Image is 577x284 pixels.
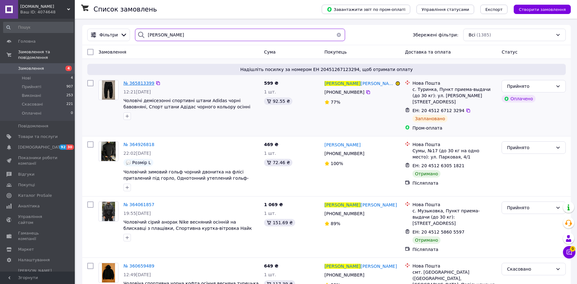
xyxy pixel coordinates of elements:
[325,80,394,87] a: [PERSON_NAME][PERSON_NAME]
[264,272,276,277] span: 1 шт.
[264,50,276,54] span: Cума
[412,125,497,131] div: Пром-оплата
[412,263,497,269] div: Нова Пошта
[563,246,575,258] button: Чат з покупцем9
[18,155,58,166] span: Показники роботи компанії
[66,93,73,98] span: 253
[18,230,58,242] span: Гаманець компанії
[18,123,48,129] span: Повідомлення
[132,160,151,165] span: Розмір L
[412,86,497,105] div: с. Туринка, Пункт приема-выдачи (до 30 кг): ул. [PERSON_NAME][STREET_ADDRESS]
[123,202,154,207] a: № 364061857
[22,102,43,107] span: Скасовані
[66,144,74,150] span: 30
[327,7,405,12] span: Завантажити звіт по пром-оплаті
[264,219,295,226] div: 151.69 ₴
[123,81,154,86] a: № 365813399
[325,202,397,208] a: [PERSON_NAME][PERSON_NAME]
[123,142,154,147] a: № 364926818
[412,208,497,226] div: с. Музыковка, Пункт приема-выдачи (до 30 кг): [STREET_ADDRESS]
[331,221,340,226] span: 89%
[18,134,58,140] span: Товари та послуги
[412,108,464,113] span: ЕН: 20 4512 6712 3294
[331,100,340,105] span: 77%
[264,81,278,86] span: 599 ₴
[323,149,366,158] div: [PHONE_NUMBER]
[123,272,151,277] span: 12:49[DATE]
[20,9,75,15] div: Ваш ID: 4074648
[99,201,118,221] a: Фото товару
[325,142,361,148] a: [PERSON_NAME]
[325,202,361,207] span: [PERSON_NAME]
[502,95,535,102] div: Оплачено
[123,263,154,268] a: № 360659489
[20,4,67,9] span: StrogoNW.ua
[323,88,366,97] div: [PHONE_NUMBER]
[71,75,73,81] span: 4
[18,203,40,209] span: Аналітика
[485,7,503,12] span: Експорт
[264,89,276,94] span: 1 шт.
[469,32,475,38] span: Всі
[507,266,553,272] div: Скасовано
[405,50,451,54] span: Доставка та оплата
[22,84,41,90] span: Прийняті
[323,271,366,279] div: [PHONE_NUMBER]
[416,5,474,14] button: Управління статусами
[412,236,440,244] div: Отримано
[65,66,72,71] span: 4
[102,202,115,221] img: Фото товару
[102,80,115,100] img: Фото товару
[325,263,397,269] a: [PERSON_NAME][PERSON_NAME]
[264,142,278,147] span: 469 ₴
[18,49,75,60] span: Замовлення та повідомлення
[507,83,553,90] div: Прийнято
[325,264,361,269] span: [PERSON_NAME]
[264,151,276,156] span: 1 шт.
[323,209,366,218] div: [PHONE_NUMBER]
[361,264,397,269] span: [PERSON_NAME]
[3,22,74,33] input: Пошук
[18,172,34,177] span: Відгуки
[412,170,440,177] div: Отримано
[333,29,345,41] button: Очистить
[325,81,361,86] span: [PERSON_NAME]
[412,201,497,208] div: Нова Пошта
[502,50,517,54] span: Статус
[331,161,343,166] span: 100%
[123,211,151,216] span: 19:55[DATE]
[18,214,58,225] span: Управління сайтом
[412,141,497,148] div: Нова Пошта
[101,142,116,161] img: Фото товару
[264,97,292,105] div: 92.55 ₴
[18,182,35,188] span: Покупці
[71,111,73,116] span: 0
[412,148,497,160] div: Сумы, №17 (до 30 кг на одно место): ул. Парковая, 4/1
[123,151,151,156] span: 22:02[DATE]
[123,169,248,187] span: Чоловічий зимовий гольф чорний двонитка на флісі приталений під горло, Однотонний утеплений гольф...
[412,246,497,253] div: Післяплата
[264,202,283,207] span: 1 069 ₴
[99,32,118,38] span: Фільтри
[123,220,252,237] a: Чоловічий сірий анорак Nike весняний осінній на блискавці з плащівки, Спортивна куртка-вітровка Н...
[99,50,126,54] span: Замовлення
[412,180,497,186] div: Післяплата
[18,66,44,71] span: Замовлення
[99,80,118,100] a: Фото товару
[477,32,491,37] span: (1385)
[507,204,553,211] div: Прийнято
[570,246,575,252] span: 9
[18,193,52,198] span: Каталог ProSale
[412,163,464,168] span: ЕН: 20 4512 6305 1821
[412,80,497,86] div: Нова Пошта
[123,98,250,116] a: Чоловічі демісезонні спортивні штани Adidas чорні бавовняні, Спорт штани Адідас чорного кольору о...
[102,263,115,282] img: Фото товару
[18,247,34,252] span: Маркет
[22,75,31,81] span: Нові
[412,115,448,122] div: Заплановано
